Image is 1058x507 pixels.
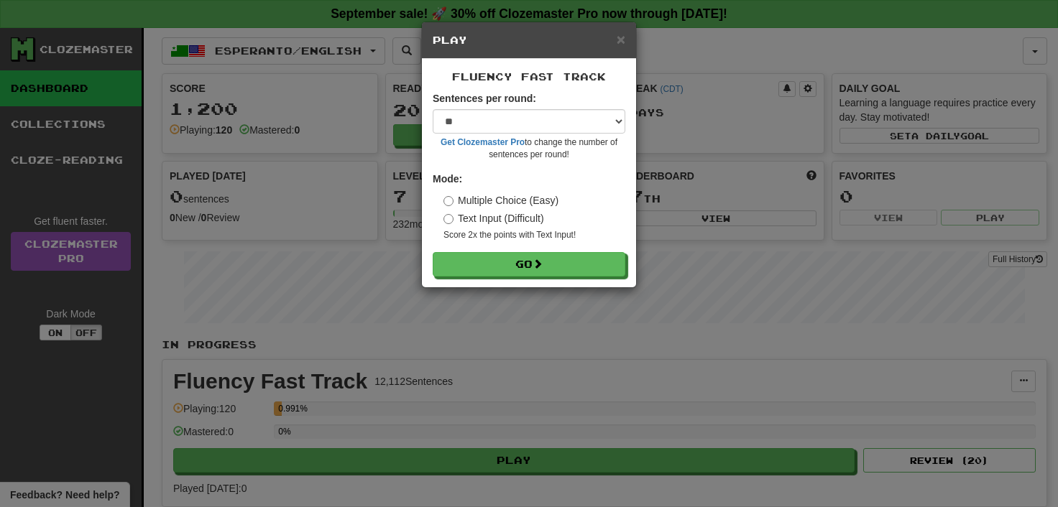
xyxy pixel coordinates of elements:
button: Go [433,252,625,276]
label: Text Input (Difficult) [443,211,544,225]
button: Close [617,32,625,47]
span: × [617,31,625,47]
a: Get Clozemaster Pro [441,137,525,147]
input: Multiple Choice (Easy) [443,196,454,206]
input: Text Input (Difficult) [443,214,454,224]
small: to change the number of sentences per round! [433,136,625,161]
h5: Play [433,33,625,47]
label: Multiple Choice (Easy) [443,193,558,208]
small: Score 2x the points with Text Input ! [443,229,625,241]
label: Sentences per round: [433,91,536,106]
span: Fluency Fast Track [452,70,606,83]
strong: Mode: [433,173,462,185]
